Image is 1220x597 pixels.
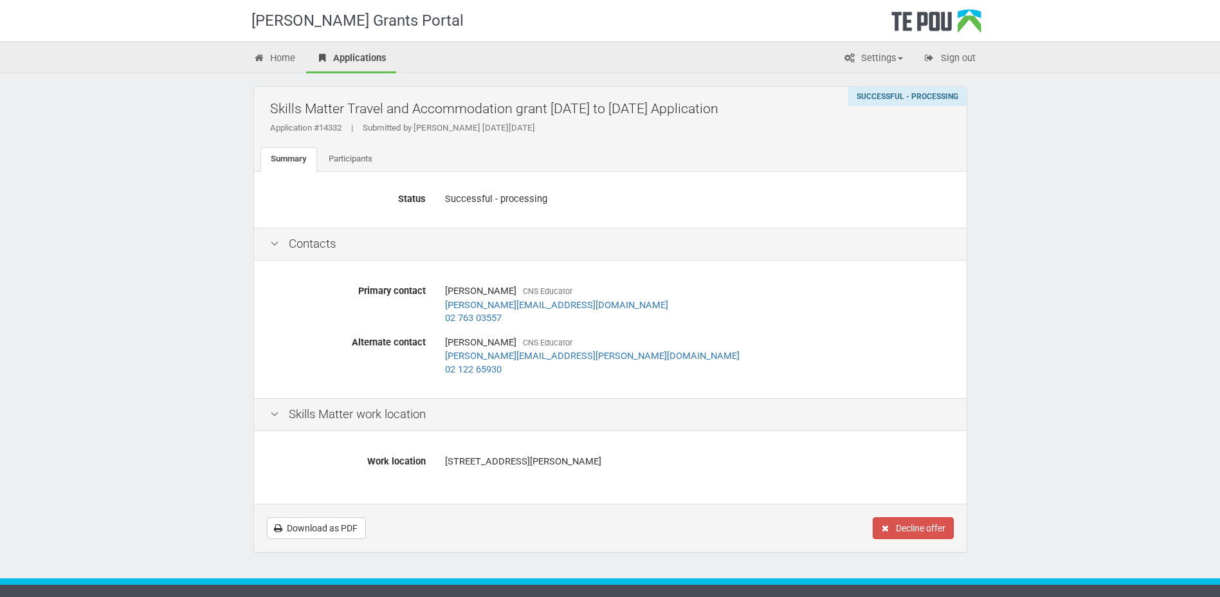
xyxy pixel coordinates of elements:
[260,188,435,206] label: Status
[445,188,951,210] div: Successful - processing
[834,45,913,73] a: Settings
[523,338,572,347] span: CNS Educator
[270,122,957,134] div: Application #14332 Submitted by [PERSON_NAME] [DATE][DATE]
[445,455,951,468] address: [STREET_ADDRESS][PERSON_NAME]
[891,9,981,41] div: Te Pou Logo
[914,45,985,73] a: Sign out
[254,398,967,431] div: Skills Matter work location
[445,299,668,311] a: [PERSON_NAME][EMAIL_ADDRESS][DOMAIN_NAME]
[445,363,502,375] a: 02 122 65930
[445,312,502,324] a: 02 763 03557
[445,331,951,381] div: [PERSON_NAME]
[254,228,967,261] div: Contacts
[848,87,967,106] div: Successful - processing
[445,280,951,329] div: [PERSON_NAME]
[270,93,957,124] h2: Skills Matter Travel and Accommodation grant [DATE] to [DATE] Application
[260,450,435,468] label: Work location
[318,147,383,172] a: Participants
[267,517,366,539] a: Download as PDF
[445,350,740,362] a: [PERSON_NAME][EMAIL_ADDRESS][PERSON_NAME][DOMAIN_NAME]
[260,331,435,349] label: Alternate contact
[260,147,317,172] a: Summary
[523,286,572,296] span: CNS Educator
[244,45,305,73] a: Home
[873,517,954,539] button: Decline offer
[260,280,435,298] label: Primary contact
[341,123,363,133] span: |
[306,45,396,73] a: Applications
